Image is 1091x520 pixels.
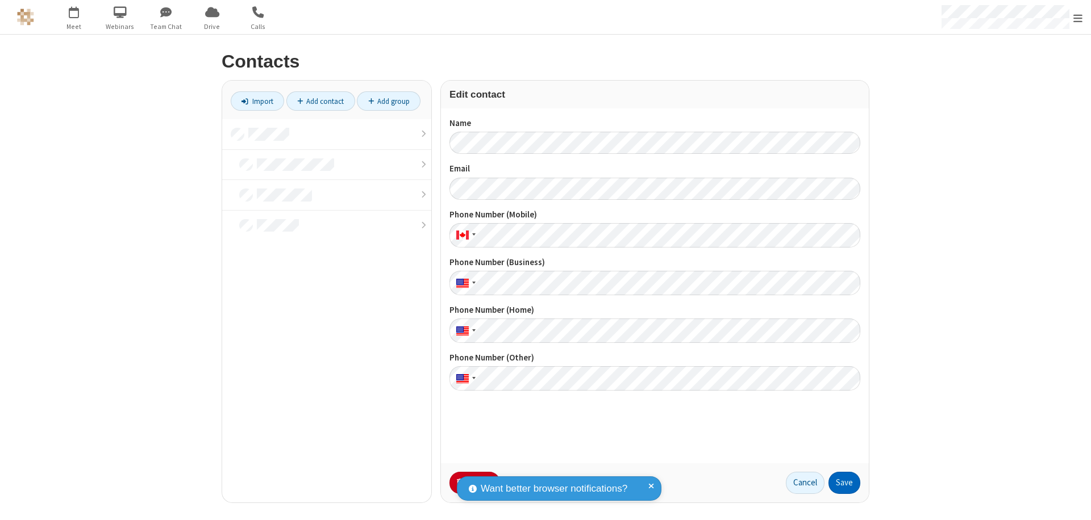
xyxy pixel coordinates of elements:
img: QA Selenium DO NOT DELETE OR CHANGE [17,9,34,26]
h3: Edit contact [449,89,860,100]
span: Drive [191,22,234,32]
a: Add contact [286,91,355,111]
span: Meet [53,22,95,32]
label: Name [449,117,860,130]
h2: Contacts [222,52,869,72]
a: Add group [357,91,420,111]
div: United States: + 1 [449,366,479,391]
span: Webinars [99,22,141,32]
button: Save [828,472,860,494]
label: Email [449,162,860,175]
div: Canada: + 1 [449,223,479,248]
div: United States: + 1 [449,271,479,295]
button: Delete [449,472,500,494]
button: Cancel [786,472,825,494]
label: Phone Number (Home) [449,304,860,317]
a: Import [231,91,284,111]
span: Team Chat [145,22,188,32]
div: United States: + 1 [449,318,479,343]
span: Calls [237,22,280,32]
label: Phone Number (Business) [449,256,860,269]
label: Phone Number (Other) [449,351,860,364]
span: Want better browser notifications? [481,481,627,496]
label: Phone Number (Mobile) [449,208,860,221]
